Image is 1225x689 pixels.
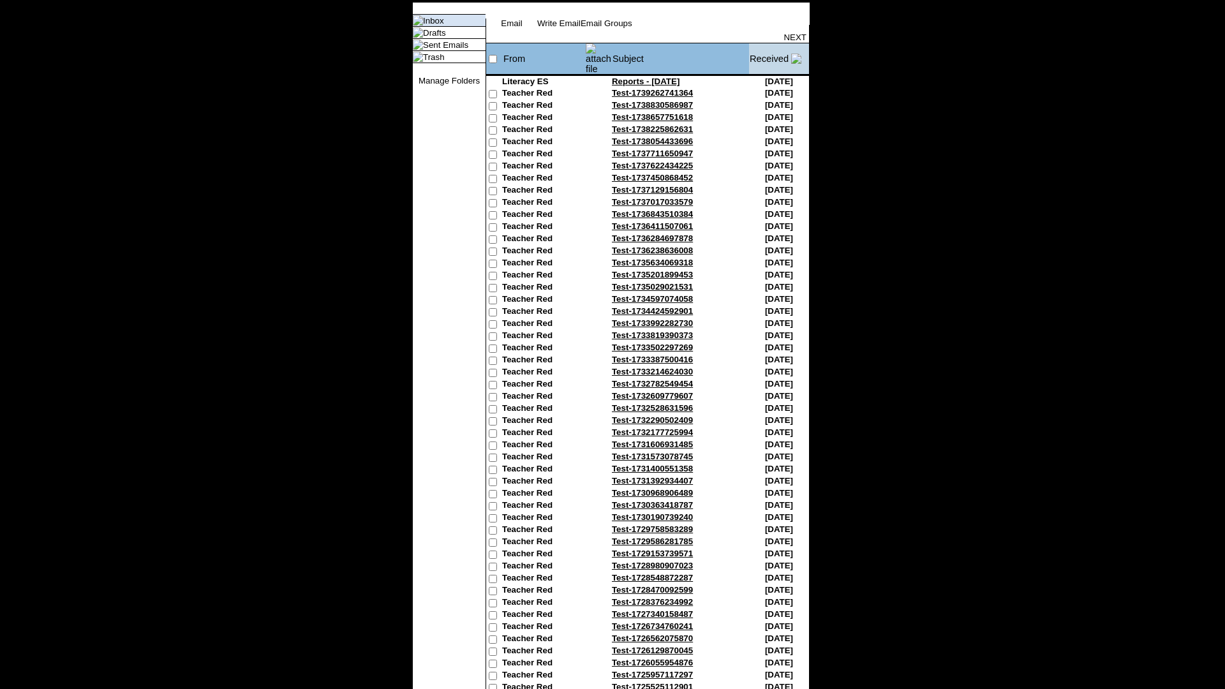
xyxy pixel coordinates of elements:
td: Teacher Red [502,488,585,500]
a: Test-1732528631596 [612,403,693,413]
td: Teacher Red [502,330,585,343]
td: Teacher Red [502,415,585,427]
a: Received [750,54,789,64]
a: Test-1738225862631 [612,124,693,134]
nobr: [DATE] [765,112,793,122]
td: Teacher Red [502,233,585,246]
td: Teacher Red [502,161,585,173]
td: Literacy ES [502,77,585,88]
nobr: [DATE] [765,476,793,485]
td: Teacher Red [502,464,585,476]
td: Teacher Red [502,609,585,621]
nobr: [DATE] [765,609,793,619]
td: Teacher Red [502,500,585,512]
a: Test-1728376234992 [612,597,693,607]
nobr: [DATE] [765,233,793,243]
a: Test-1737017033579 [612,197,693,207]
td: Teacher Red [502,646,585,658]
a: Test-1729758583289 [612,524,693,534]
nobr: [DATE] [765,173,793,182]
a: From [503,54,525,64]
a: Email [501,19,522,28]
a: Sent Emails [423,40,468,50]
td: Teacher Red [502,294,585,306]
td: Teacher Red [502,561,585,573]
a: Test-1735634069318 [612,258,693,267]
nobr: [DATE] [765,670,793,679]
img: folder_icon_pick.gif [413,15,423,26]
nobr: [DATE] [765,646,793,655]
nobr: [DATE] [765,379,793,389]
a: Test-1728548872287 [612,573,693,582]
a: Test-1733502297269 [612,343,693,352]
a: Test-1728470092599 [612,585,693,595]
nobr: [DATE] [765,403,793,413]
td: Teacher Red [502,621,585,633]
td: Teacher Red [502,270,585,282]
nobr: [DATE] [765,306,793,316]
nobr: [DATE] [765,549,793,558]
nobr: [DATE] [765,524,793,534]
a: Test-1735029021531 [612,282,693,292]
a: Test-1733387500416 [612,355,693,364]
td: Teacher Red [502,258,585,270]
a: Test-1734424592901 [612,306,693,316]
a: Write Email [537,19,581,28]
a: Test-1735201899453 [612,270,693,279]
a: Test-1736284697878 [612,233,693,243]
td: Teacher Red [502,246,585,258]
a: Test-1737622434225 [612,161,693,170]
td: Teacher Red [502,355,585,367]
td: Teacher Red [502,318,585,330]
nobr: [DATE] [765,512,793,522]
a: Test-1736843510384 [612,209,693,219]
nobr: [DATE] [765,161,793,170]
td: Teacher Red [502,197,585,209]
a: Test-1730190739240 [612,512,693,522]
nobr: [DATE] [765,124,793,134]
nobr: [DATE] [765,633,793,643]
a: Test-1732177725994 [612,427,693,437]
a: Reports - [DATE] [612,77,679,86]
a: Test-1731392934407 [612,476,693,485]
nobr: [DATE] [765,209,793,219]
nobr: [DATE] [765,258,793,267]
td: Teacher Red [502,573,585,585]
a: Test-1738657751618 [612,112,693,122]
td: Teacher Red [502,173,585,185]
nobr: [DATE] [765,270,793,279]
nobr: [DATE] [765,330,793,340]
img: arrow_down.gif [791,54,801,64]
a: Test-1737711650947 [612,149,693,158]
a: Test-1731573078745 [612,452,693,461]
a: Test-1726055954876 [612,658,693,667]
a: Trash [423,52,445,62]
a: Test-1739262741364 [612,88,693,98]
nobr: [DATE] [765,621,793,631]
nobr: [DATE] [765,464,793,473]
a: Test-1733819390373 [612,330,693,340]
img: folder_icon.gif [413,52,423,62]
nobr: [DATE] [765,221,793,231]
nobr: [DATE] [765,100,793,110]
td: Teacher Red [502,403,585,415]
a: Test-1736411507061 [612,221,693,231]
img: attach file [586,43,611,74]
a: Test-1736238636008 [612,246,693,255]
nobr: [DATE] [765,88,793,98]
td: Teacher Red [502,221,585,233]
a: Test-1727340158487 [612,609,693,619]
a: Email Groups [581,19,632,28]
td: Teacher Red [502,427,585,440]
nobr: [DATE] [765,427,793,437]
td: Teacher Red [502,597,585,609]
a: Test-1730363418787 [612,500,693,510]
nobr: [DATE] [765,367,793,376]
a: Test-1731606931485 [612,440,693,449]
a: Test-1732782549454 [612,379,693,389]
td: Teacher Red [502,209,585,221]
nobr: [DATE] [765,185,793,195]
nobr: [DATE] [765,488,793,498]
a: Drafts [423,28,446,38]
nobr: [DATE] [765,246,793,255]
